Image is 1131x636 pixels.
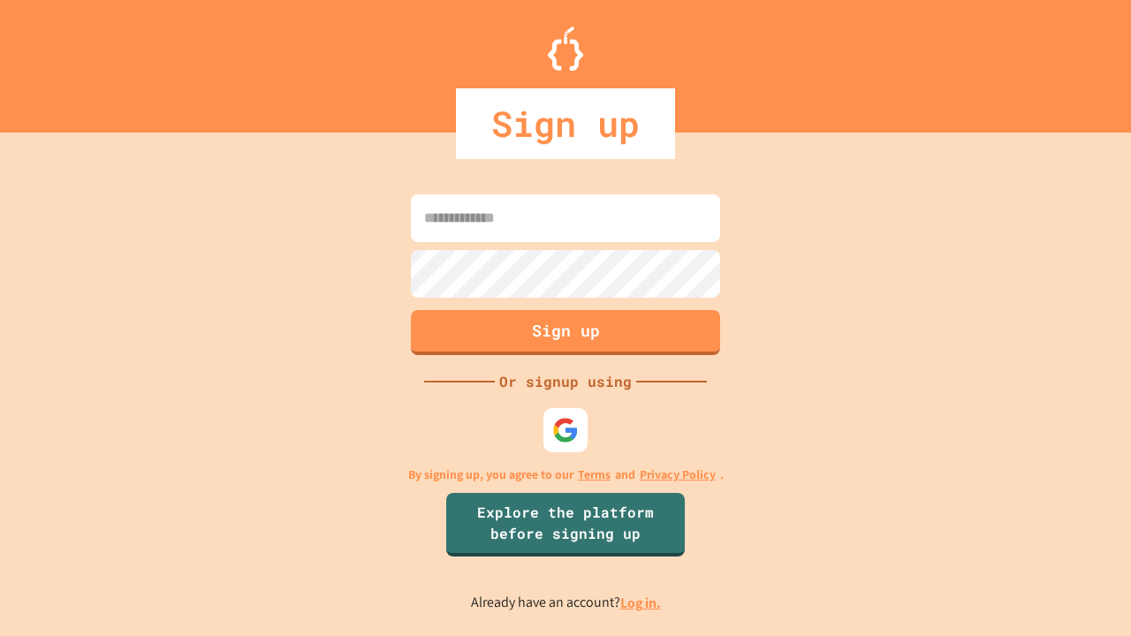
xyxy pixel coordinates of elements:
[408,466,724,484] p: By signing up, you agree to our and .
[456,88,675,159] div: Sign up
[552,417,579,443] img: google-icon.svg
[446,493,685,556] a: Explore the platform before signing up
[620,594,661,612] a: Log in.
[495,371,636,392] div: Or signup using
[471,592,661,614] p: Already have an account?
[548,26,583,71] img: Logo.svg
[411,310,720,355] button: Sign up
[640,466,716,484] a: Privacy Policy
[578,466,611,484] a: Terms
